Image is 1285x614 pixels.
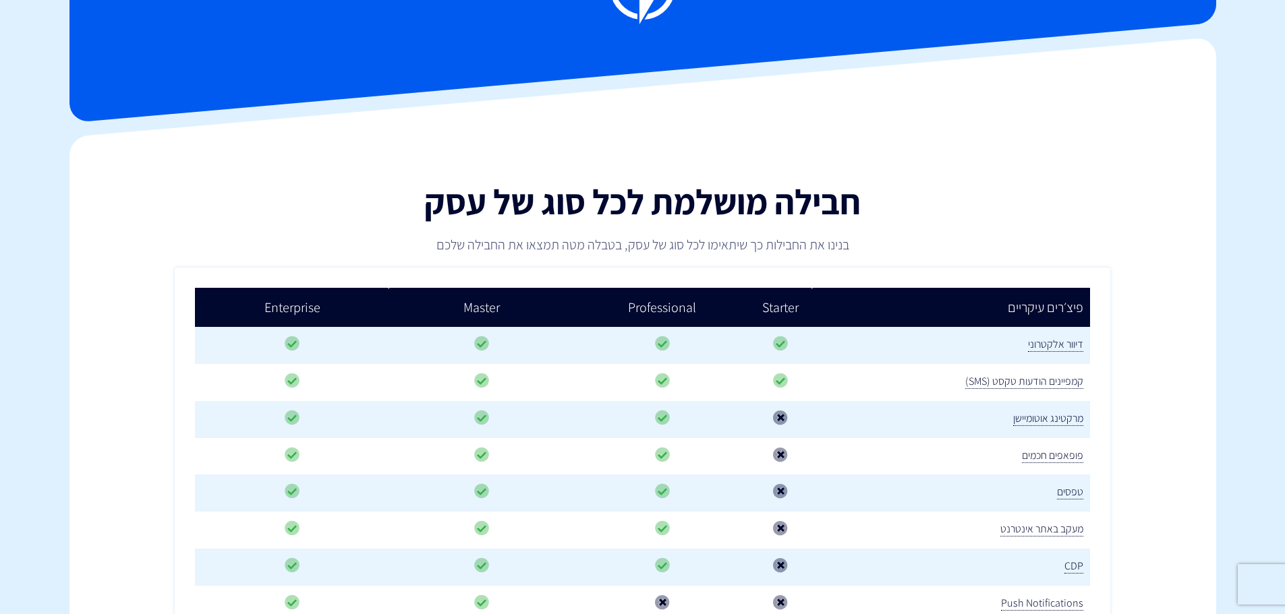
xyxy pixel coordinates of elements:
td: פיצ׳רים עיקריים [811,288,1090,328]
span: מעקב באתר אינטרנט [1000,522,1083,536]
span: מרקטינג אוטומיישן [1013,411,1083,426]
span: דיוור אלקטרוני [1028,337,1083,352]
span: CDP [1064,559,1083,574]
span: קמפיינים הודעות טקסט (SMS) [965,374,1083,389]
span: פופאפים חכמים [1022,448,1083,463]
td: Professional [575,288,749,328]
span: טפסים [1057,485,1083,499]
td: Starter [749,288,811,328]
p: בנינו את החבילות כך שיתאימו לכל סוג של עסק, בטבלה מטה תמצאו את החבילה שלכם [277,235,1008,254]
h1: חבילה מושלמת לכל סוג של עסק [277,183,1008,221]
td: Enterprise [195,288,389,328]
span: Push Notifications [1001,596,1083,611]
td: Master [389,288,575,328]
